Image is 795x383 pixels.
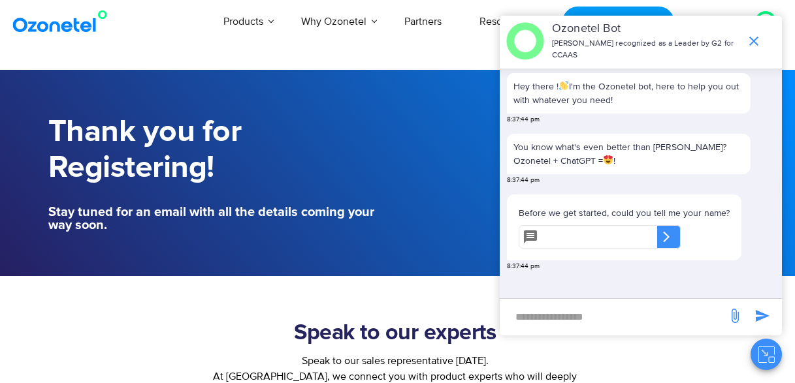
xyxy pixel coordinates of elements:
a: Request a Demo [562,7,674,37]
span: end chat or minimize [741,28,767,54]
p: Hey there ! I'm the Ozonetel bot, here to help you out with whatever you need! [513,80,744,107]
div: new-msg-input [506,305,721,329]
span: send message [749,303,775,329]
img: 👋 [559,81,568,90]
button: Close chat [751,339,782,370]
h1: Thank you for Registering! [48,114,391,186]
img: 😍 [604,155,613,164]
div: Speak to our sales representative [DATE]. [191,353,600,369]
span: 8:37:44 pm [507,262,540,271]
p: Ozonetel Bot [552,20,739,38]
p: Before we get started, could you tell me your name? [519,206,730,220]
h2: Speak to our experts [191,320,600,346]
h5: Stay tuned for an email with all the details coming your way soon. [48,206,391,232]
span: 8:37:44 pm [507,176,540,185]
span: 8:37:44 pm [507,115,540,125]
p: [PERSON_NAME] recognized as a Leader by G2 for CCAAS [552,38,739,61]
img: header [506,22,544,60]
p: You know what's even better than [PERSON_NAME]? Ozonetel + ChatGPT = ! [513,140,744,168]
span: send message [722,303,748,329]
